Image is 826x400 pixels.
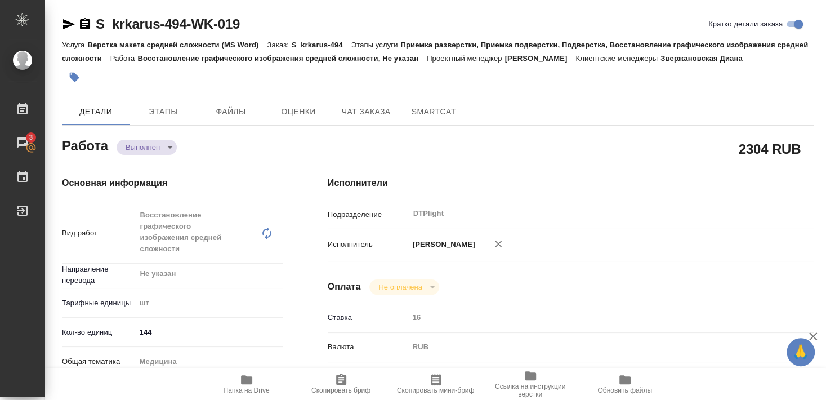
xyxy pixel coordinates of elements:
span: Файлы [204,105,258,119]
p: Восстановление графического изображения средней сложности, Не указан [137,54,427,63]
h2: Работа [62,135,108,155]
h4: Исполнители [328,176,814,190]
span: Кратко детали заказа [708,19,783,30]
h4: Оплата [328,280,361,294]
span: 🙏 [791,340,810,364]
div: Выполнен [369,279,439,295]
span: 3 [22,132,39,143]
div: шт [136,294,283,313]
p: Валюта [328,341,409,353]
button: Скопировать ссылку [78,17,92,31]
h4: Основная информация [62,176,283,190]
span: Детали [69,105,123,119]
button: Выполнен [122,143,163,152]
button: Обновить файлы [578,368,672,400]
button: Добавить тэг [62,65,87,90]
p: Работа [110,54,138,63]
span: Оценки [271,105,325,119]
input: Пустое поле [409,309,773,326]
p: Направление перевода [62,264,136,286]
div: Выполнен [117,140,177,155]
p: Общая тематика [62,356,136,367]
button: 🙏 [787,338,815,366]
button: Скопировать мини-бриф [389,368,483,400]
p: Клиентские менеджеры [575,54,660,63]
span: Обновить файлы [597,386,652,394]
span: Ссылка на инструкции верстки [490,383,571,398]
button: Не оплачена [375,282,425,292]
span: Папка на Drive [224,386,270,394]
span: Скопировать бриф [311,386,370,394]
p: Ставка [328,312,409,323]
p: [PERSON_NAME] [409,239,475,250]
button: Удалить исполнителя [486,232,511,256]
button: Ссылка на инструкции верстки [483,368,578,400]
button: Папка на Drive [199,368,294,400]
button: Скопировать бриф [294,368,389,400]
p: Вид работ [62,228,136,239]
span: Этапы [136,105,190,119]
a: 3 [3,129,42,157]
p: Приемка разверстки, Приемка подверстки, Подверстка, Восстановление графического изображения средн... [62,41,808,63]
h2: 2304 RUB [739,139,801,158]
p: S_krkarus-494 [292,41,351,49]
button: Скопировать ссылку для ЯМессенджера [62,17,75,31]
p: Проектный менеджер [427,54,504,63]
p: Подразделение [328,209,409,220]
p: Услуга [62,41,87,49]
input: ✎ Введи что-нибудь [136,324,283,340]
p: Кол-во единиц [62,327,136,338]
p: Верстка макета средней сложности (MS Word) [87,41,267,49]
span: Скопировать мини-бриф [397,386,474,394]
p: Звержановская Диана [660,54,751,63]
p: Тарифные единицы [62,297,136,309]
span: Чат заказа [339,105,393,119]
div: RUB [409,337,773,357]
p: Этапы услуги [351,41,401,49]
p: [PERSON_NAME] [504,54,575,63]
p: Исполнитель [328,239,409,250]
span: SmartCat [407,105,461,119]
p: Заказ: [267,41,291,49]
a: S_krkarus-494-WK-019 [96,16,240,32]
div: Медицина [136,352,283,371]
